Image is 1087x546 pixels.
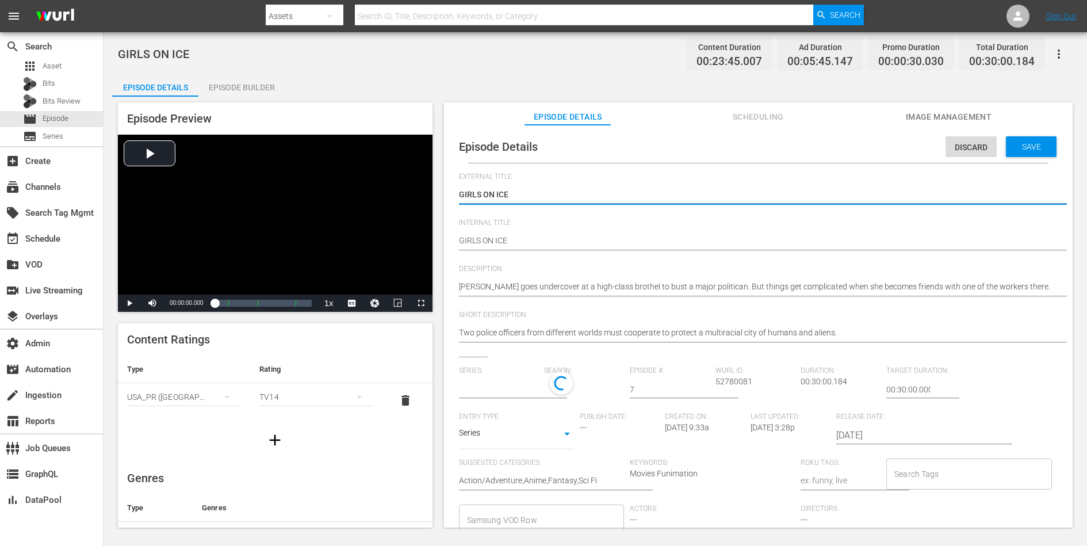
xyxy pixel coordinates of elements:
[787,39,853,55] div: Ad Duration
[118,295,141,312] button: Play
[459,281,1052,295] textarea: [PERSON_NAME] goes undercover at a high-class brothel to bust a major politican. But things get c...
[6,206,20,220] span: Search Tag Mgmt
[715,366,795,376] span: Wurl ID:
[1006,136,1057,157] button: Save
[6,441,20,455] span: Job Queues
[250,356,382,383] th: Rating
[459,366,539,376] span: Series:
[459,265,1052,274] span: Description
[127,381,241,413] div: USA_PR ([GEOGRAPHIC_DATA])
[886,366,966,376] span: Target Duration:
[23,112,37,126] span: Episode
[386,295,409,312] button: Picture-in-Picture
[787,55,853,68] span: 00:05:45.147
[459,235,1052,249] textarea: GIRLS ON ICE
[751,423,795,432] span: [DATE] 3:28p
[630,505,795,514] span: Actors
[801,505,966,514] span: Directors
[7,9,21,23] span: menu
[118,356,250,383] th: Type
[43,113,68,124] span: Episode
[459,189,1052,203] textarea: GIRLS ON ICE
[118,494,193,522] th: Type
[127,471,164,485] span: Genres
[1013,142,1050,151] span: Save
[946,136,997,157] button: Discard
[459,219,1052,228] span: Internal Title
[459,413,574,422] span: Entry Type:
[544,366,624,376] span: Season:
[459,426,574,444] div: Series
[112,74,198,101] div: Episode Details
[969,39,1035,55] div: Total Duration
[198,74,285,101] div: Episode Builder
[392,387,419,414] button: delete
[630,459,795,468] span: Keywords:
[801,377,847,386] span: 00:30:00.184
[715,377,752,386] span: 52780081
[836,413,983,422] span: Release Date:
[118,135,432,312] div: Video Player
[459,327,1052,341] textarea: Two police officers from different worlds must cooperate to protect a multiracial city of humans ...
[399,394,412,407] span: delete
[409,295,432,312] button: Fullscreen
[141,295,164,312] button: Mute
[878,39,944,55] div: Promo Duration
[6,284,20,297] span: Live Streaming
[665,413,745,422] span: Created On:
[23,94,37,108] div: Bits Review
[363,295,386,312] button: Jump To Time
[580,423,587,432] span: ---
[6,154,20,168] span: Create
[630,469,698,478] span: Movies Funimation
[751,413,830,422] span: Last Updated:
[127,333,210,346] span: Content Ratings
[127,112,212,125] span: Episode Preview
[878,55,944,68] span: 00:00:30.030
[170,300,203,306] span: 00:00:00.000
[459,173,1052,182] span: External Title
[630,515,637,524] span: ---
[459,475,624,488] textarea: Action/Adventure,Anime,Fantasy,Sci Fi
[6,40,20,54] span: Search
[340,295,363,312] button: Captions
[665,423,709,432] span: [DATE] 9:33a
[580,413,660,422] span: Publish Date:
[198,74,285,97] button: Episode Builder
[317,295,340,312] button: Playback Rate
[696,39,762,55] div: Content Duration
[801,366,881,376] span: Duration:
[830,5,860,25] span: Search
[459,311,1052,320] span: Short Description
[905,110,992,124] span: Image Management
[118,356,432,419] table: simple table
[23,77,37,91] div: Bits
[43,131,63,142] span: Series
[459,140,538,154] span: Episode Details
[801,515,807,524] span: ---
[6,414,20,428] span: Reports
[6,232,20,246] span: Schedule
[23,129,37,143] span: Series
[6,180,20,194] span: Channels
[525,110,611,124] span: Episode Details
[6,258,20,272] span: VOD
[112,74,198,97] button: Episode Details
[28,3,83,30] img: ans4CAIJ8jUAAAAAAAAAAAAAAAAAAAAAAAAgQb4GAAAAAAAAAAAAAAAAAAAAAAAAJMjXAAAAAAAAAAAAAAAAAAAAAAAAgAT5G...
[6,337,20,350] span: Admin
[813,5,864,25] button: Search
[6,310,20,323] span: Overlays
[43,96,81,107] span: Bits Review
[43,78,55,89] span: Bits
[715,110,801,124] span: Scheduling
[630,366,710,376] span: Episode #:
[6,467,20,481] span: GraphQL
[459,459,624,468] span: Suggested Categories:
[43,60,62,72] span: Asset
[696,55,762,68] span: 00:23:45.007
[23,59,37,73] span: Asset
[969,55,1035,68] span: 00:30:00.184
[946,143,997,152] span: Discard
[1046,12,1076,21] a: Sign Out
[801,459,881,468] span: Roku Tags:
